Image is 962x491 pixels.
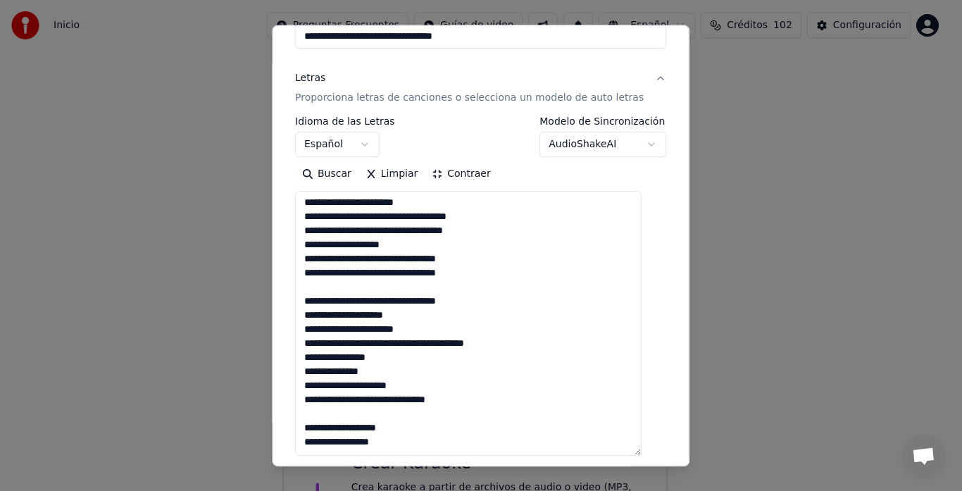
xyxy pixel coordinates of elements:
[295,117,395,127] label: Idioma de las Letras
[295,72,325,86] div: Letras
[295,117,666,468] div: LetrasProporciona letras de canciones o selecciona un modelo de auto letras
[295,92,644,106] p: Proporciona letras de canciones o selecciona un modelo de auto letras
[295,61,666,117] button: LetrasProporciona letras de canciones o selecciona un modelo de auto letras
[358,163,425,186] button: Limpiar
[540,117,667,127] label: Modelo de Sincronización
[425,163,498,186] button: Contraer
[295,163,358,186] button: Buscar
